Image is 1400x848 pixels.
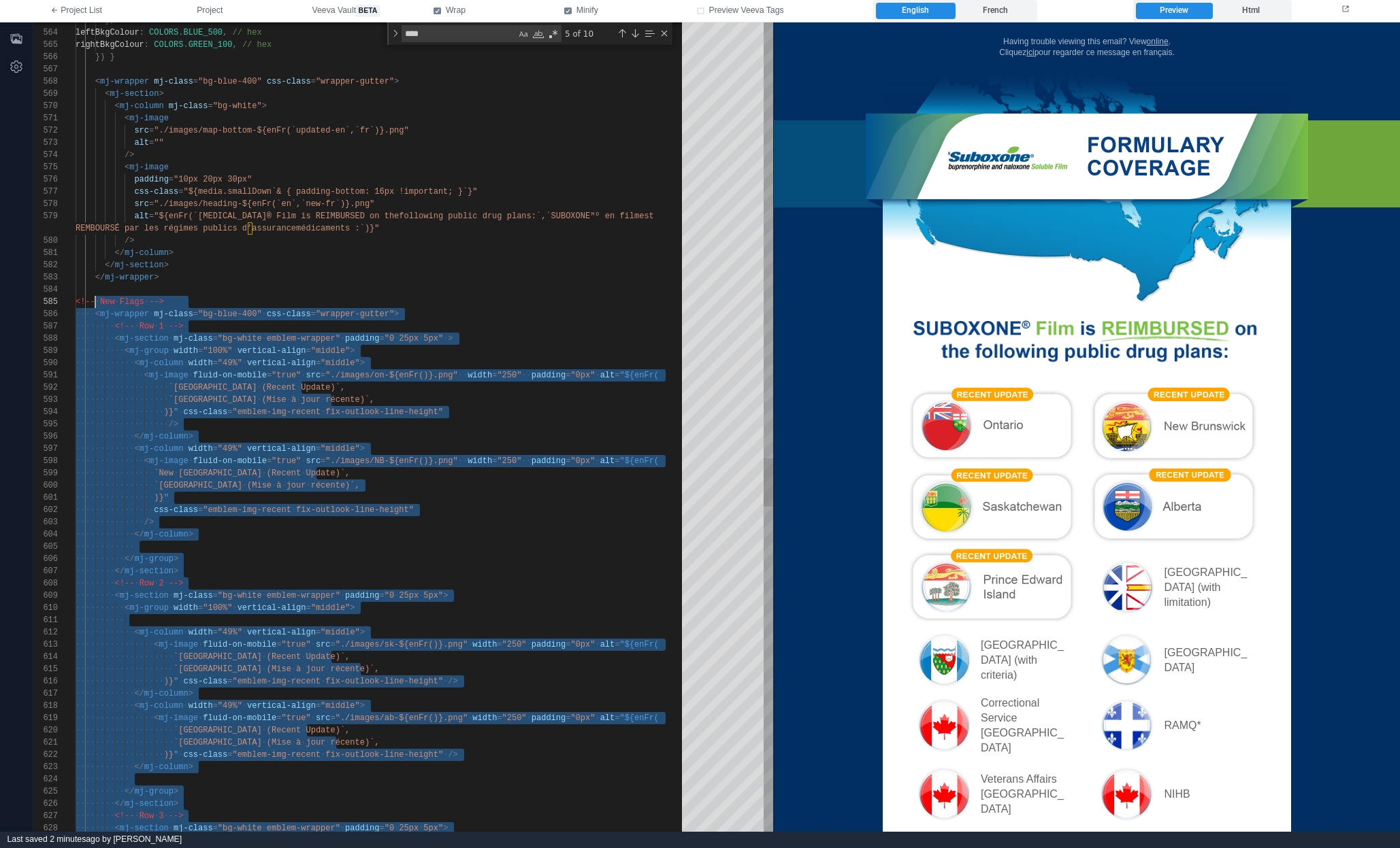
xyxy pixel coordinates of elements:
[120,101,164,111] span: mj-column
[125,114,129,123] span: <
[532,27,545,41] div: Match Whole Word (⌥⌘W)
[76,420,169,429] span: ···················
[33,455,58,467] div: 598
[429,187,478,197] span: tant; }`}"
[169,322,184,331] span: -->
[253,25,260,35] u: ici
[570,371,595,380] span: "0px"
[76,346,125,356] span: ··········
[238,346,306,356] span: vertical-align
[232,346,237,356] span: ·
[33,430,58,443] div: 596
[95,273,105,282] span: </
[345,334,379,343] span: padding
[169,395,257,405] span: `[GEOGRAPHIC_DATA]
[208,101,212,111] span: =
[120,297,144,307] span: Flags
[33,149,58,161] div: 574
[33,51,58,63] div: 566
[325,456,457,466] span: "./images/NB-${enFr()}.png"
[144,432,189,441] span: mj-column
[325,536,382,594] img: Newfoundland and Labrador (with limitation)
[154,309,193,319] span: mj-class
[115,334,120,343] span: <
[267,371,272,380] span: =
[306,346,311,356] span: =
[125,150,134,160] span: />
[33,308,58,320] div: 586
[134,199,149,209] span: src
[301,383,345,392] span: Update)`,
[105,273,154,282] span: mj-wrapper
[105,260,114,270] span: </
[350,346,355,356] span: >
[33,63,58,75] div: 567
[316,444,321,454] span: =
[33,112,58,124] div: 571
[154,126,399,135] span: "./images/map-bottom-${enFr(`updated-en`,`fr`)}.pn
[133,526,303,603] img: Prince Edward Island (Recent Update)
[33,369,58,381] div: 591
[659,28,670,39] div: Close (Escape)
[311,346,351,356] span: "middle"
[133,365,303,442] img: Ontario (Recent Update)
[389,22,402,45] div: Toggle Replace
[1136,3,1212,19] label: Preview
[325,395,374,405] span: récente)`,
[619,371,659,380] span: "${enFr(
[178,187,183,197] span: =
[193,371,267,380] span: fluid-on-mobile
[169,334,174,343] span: ·
[178,407,183,417] span: ·
[193,77,198,86] span: =
[497,371,521,380] span: "250"
[33,418,58,430] div: 595
[197,5,223,17] span: Project
[33,406,58,418] div: 594
[296,395,301,405] span: ·
[399,334,419,343] span: 25px
[316,364,486,443] img: New Brunswick (Recent Update)
[169,420,178,429] span: />
[149,371,189,380] span: mj-image
[267,334,340,343] span: emblem-wrapper"
[492,456,497,466] span: =
[203,346,232,356] span: "100%"
[169,383,257,392] span: `[GEOGRAPHIC_DATA]
[115,297,120,307] span: ·
[193,309,198,319] span: =
[600,371,615,380] span: alt
[316,446,486,523] img: Alberta (Recent Update)
[630,28,640,39] div: Next Match (Enter)
[95,52,105,62] span: })
[120,334,169,343] span: mj-section
[399,211,639,221] span: following public drug plans:`,`SUBOXONEᴹᴰ en film
[33,296,58,308] div: 585
[134,138,149,148] span: alt
[218,358,242,368] span: "49%"
[129,346,169,356] span: mj-group
[639,211,654,221] span: est
[33,137,58,149] div: 573
[159,322,163,331] span: 1
[311,309,316,319] span: =
[144,297,149,307] span: ·
[262,101,267,111] span: >
[316,309,394,319] span: "wrapper-gutter"
[189,358,213,368] span: width
[316,77,394,86] span: "wrapper-gutter"
[262,334,267,343] span: ·
[33,173,58,186] div: 576
[149,138,154,148] span: =
[33,88,58,100] div: 569
[325,371,457,380] span: "./images/on-${enFr()}.png"
[134,187,178,197] span: css-class
[33,198,58,210] div: 578
[115,248,125,258] span: </
[189,371,193,380] span: ·
[125,248,169,258] span: mj-column
[183,187,428,197] span: "${media.smallDown`& { padding-bottom: 16px !impor
[33,284,58,296] div: 584
[373,14,395,24] a: online
[159,89,163,99] span: >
